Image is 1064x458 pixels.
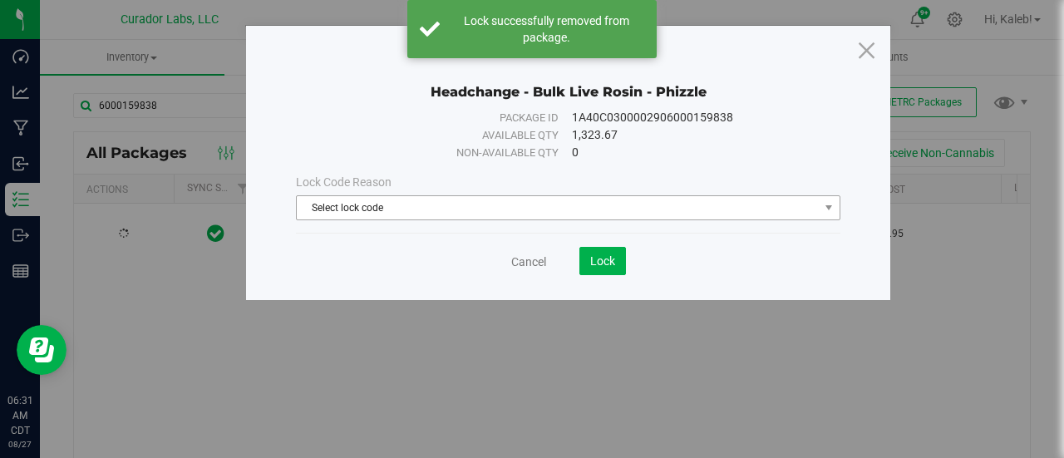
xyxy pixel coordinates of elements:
span: select [819,196,840,219]
div: 1A40C0300002906000159838 [572,109,817,126]
div: 0 [572,144,817,161]
div: Lock successfully removed from package. [449,12,644,46]
div: Package ID [319,110,559,126]
a: Cancel [511,254,546,270]
div: Non-available qty [319,145,559,161]
span: Select lock code [297,196,819,219]
iframe: Resource center [17,325,66,375]
div: 1,323.67 [572,126,817,144]
button: Lock [579,247,626,275]
div: Headchange - Bulk Live Rosin - Phizzle [296,59,840,101]
span: Lock Code Reason [296,175,392,189]
div: Available qty [319,127,559,144]
span: Lock [590,254,615,268]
